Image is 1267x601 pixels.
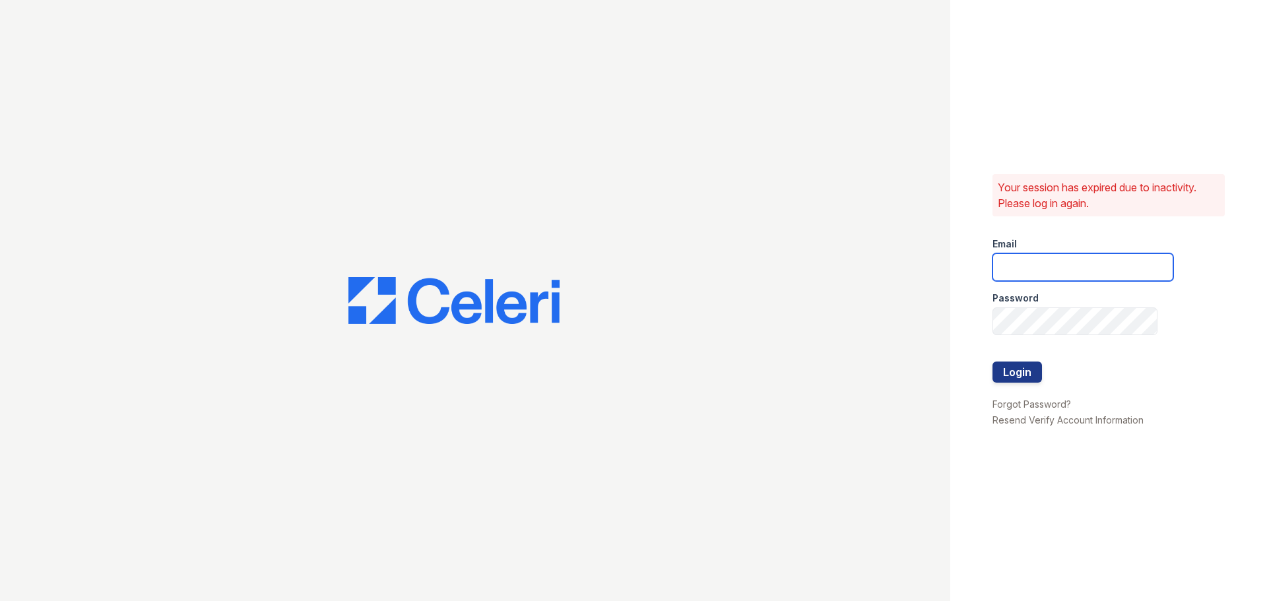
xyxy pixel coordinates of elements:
label: Email [992,237,1017,251]
a: Resend Verify Account Information [992,414,1144,426]
label: Password [992,292,1039,305]
button: Login [992,362,1042,383]
p: Your session has expired due to inactivity. Please log in again. [998,179,1219,211]
a: Forgot Password? [992,398,1071,410]
img: CE_Logo_Blue-a8612792a0a2168367f1c8372b55b34899dd931a85d93a1a3d3e32e68fde9ad4.png [348,277,560,325]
